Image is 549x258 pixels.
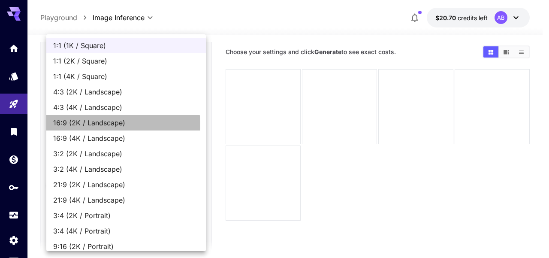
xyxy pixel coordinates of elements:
span: 1:1 (1K / Square) [53,40,199,51]
span: 21:9 (4K / Landscape) [53,195,199,205]
span: 1:1 (4K / Square) [53,71,199,82]
span: 1:1 (2K / Square) [53,56,199,66]
span: 4:3 (4K / Landscape) [53,102,199,112]
span: 3:2 (2K / Landscape) [53,149,199,159]
span: 3:4 (2K / Portrait) [53,210,199,221]
span: 16:9 (2K / Landscape) [53,118,199,128]
span: 16:9 (4K / Landscape) [53,133,199,143]
span: 3:2 (4K / Landscape) [53,164,199,174]
span: 3:4 (4K / Portrait) [53,226,199,236]
span: 9:16 (2K / Portrait) [53,241,199,252]
span: 21:9 (2K / Landscape) [53,179,199,190]
span: 4:3 (2K / Landscape) [53,87,199,97]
